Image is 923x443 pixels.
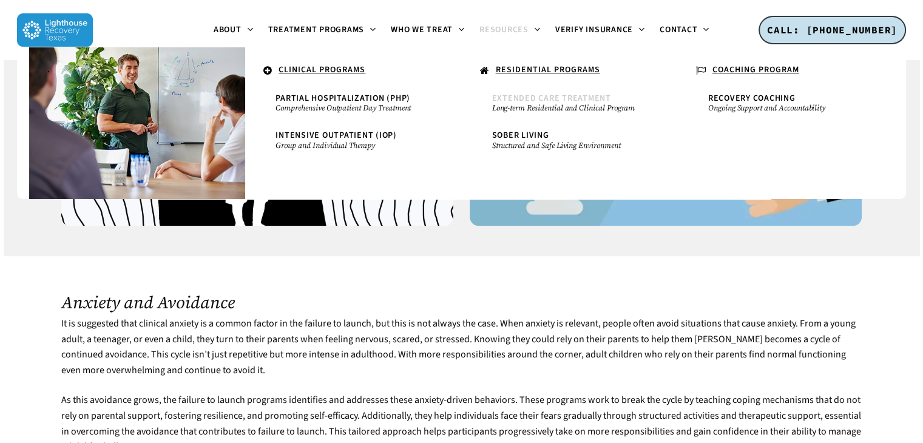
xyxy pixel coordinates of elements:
[548,25,652,35] a: Verify Insurance
[214,24,242,36] span: About
[268,24,365,36] span: Treatment Programs
[61,316,862,393] p: It is suggested that clinical anxiety is a common factor in the failure to launch, but this is no...
[276,141,431,150] small: Group and Individual Therapy
[276,92,410,104] span: Partial Hospitalization (PHP)
[41,59,233,81] a: .
[492,103,647,113] small: Long-term Residential and Clinical Program
[486,88,654,119] a: Extended Care TreatmentLong-term Residential and Clinical Program
[391,24,453,36] span: Who We Treat
[767,24,898,36] span: CALL: [PHONE_NUMBER]
[276,103,431,113] small: Comprehensive Outpatient Day Treatment
[708,103,864,113] small: Ongoing Support and Accountability
[690,59,882,83] a: COACHING PROGRAM
[47,64,50,76] span: .
[17,13,93,47] img: Lighthouse Recovery Texas
[384,25,472,35] a: Who We Treat
[708,92,796,104] span: Recovery Coaching
[276,129,397,141] span: Intensive Outpatient (IOP)
[257,59,449,83] a: CLINICAL PROGRAMS
[492,129,549,141] span: Sober Living
[269,88,437,119] a: Partial Hospitalization (PHP)Comprehensive Outpatient Day Treatment
[759,16,906,45] a: CALL: [PHONE_NUMBER]
[555,24,633,36] span: Verify Insurance
[479,24,529,36] span: Resources
[261,25,384,35] a: Treatment Programs
[472,25,548,35] a: Resources
[660,24,697,36] span: Contact
[492,141,647,150] small: Structured and Safe Living Environment
[496,64,600,76] u: RESIDENTIAL PROGRAMS
[474,59,666,83] a: RESIDENTIAL PROGRAMS
[486,125,654,156] a: Sober LivingStructured and Safe Living Environment
[492,92,611,104] span: Extended Care Treatment
[279,64,365,76] u: CLINICAL PROGRAMS
[269,125,437,156] a: Intensive Outpatient (IOP)Group and Individual Therapy
[702,88,870,119] a: Recovery CoachingOngoing Support and Accountability
[61,293,862,312] h2: Anxiety and Avoidance
[206,25,261,35] a: About
[652,25,717,35] a: Contact
[712,64,799,76] u: COACHING PROGRAM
